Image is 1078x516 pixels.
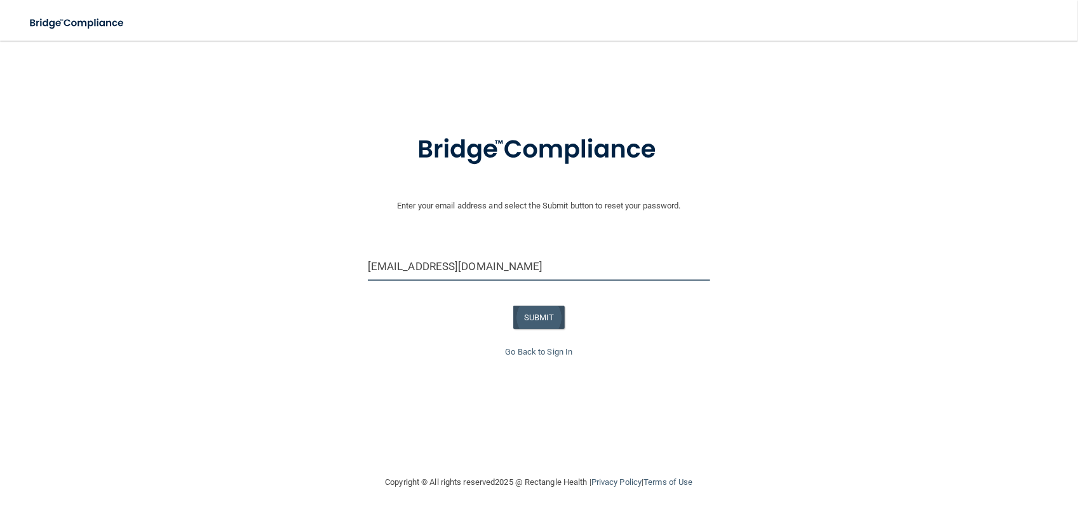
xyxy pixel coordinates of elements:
[859,427,1063,477] iframe: Drift Widget Chat Controller
[643,477,692,487] a: Terms of Use
[513,306,565,329] button: SUBMIT
[19,10,136,36] img: bridge_compliance_login_screen.278c3ca4.svg
[591,477,642,487] a: Privacy Policy
[391,117,687,183] img: bridge_compliance_login_screen.278c3ca4.svg
[368,252,710,281] input: Email
[506,347,573,356] a: Go Back to Sign In
[307,462,771,503] div: Copyright © All rights reserved 2025 @ Rectangle Health | |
